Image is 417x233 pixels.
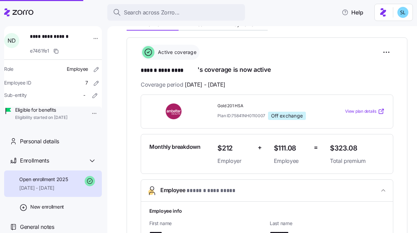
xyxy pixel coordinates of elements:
[85,79,88,86] span: 7
[217,113,265,119] span: Plan ID: 75841NH0110007
[19,185,68,191] span: [DATE] - [DATE]
[217,157,252,165] span: Employer
[141,22,164,27] span: Enrollment
[330,143,385,154] span: $323.08
[345,108,385,115] a: View plan details
[19,176,68,183] span: Open enrollment 2025
[30,203,64,210] span: New enrollment
[314,143,318,153] span: =
[217,103,324,109] span: Gold 201 HSA
[231,22,254,27] span: Payments
[258,143,262,153] span: +
[15,115,67,121] span: Eligibility started on [DATE]
[4,79,31,86] span: Employee ID
[149,220,264,227] span: First name
[20,223,54,231] span: General notes
[149,207,385,214] h1: Employee info
[271,113,303,119] span: Off exchange
[270,220,385,227] span: Last name
[217,143,252,154] span: $212
[4,92,27,99] span: Sub-entity
[30,47,49,54] span: e7461fe1
[149,143,201,151] span: Monthly breakdown
[336,5,369,19] button: Help
[193,22,203,27] span: Files
[330,157,385,165] span: Total premium
[20,156,49,165] span: Enrollments
[156,49,196,56] span: Active coverage
[20,137,59,146] span: Personal details
[67,66,88,73] span: Employee
[15,107,67,113] span: Eligible for benefits
[8,38,15,43] span: N D
[185,80,225,89] span: [DATE] - [DATE]
[83,92,85,99] span: -
[107,4,245,21] button: Search across Zorro...
[397,7,408,18] img: 7c620d928e46699fcfb78cede4daf1d1
[345,108,376,115] span: View plan details
[149,103,199,119] img: Ambetter
[274,143,309,154] span: $111.08
[274,157,309,165] span: Employee
[342,8,363,16] span: Help
[160,186,247,195] span: Employee
[141,65,393,75] h1: 's coverage is now active
[141,80,225,89] span: Coverage period
[124,8,180,17] span: Search across Zorro...
[4,66,13,73] span: Role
